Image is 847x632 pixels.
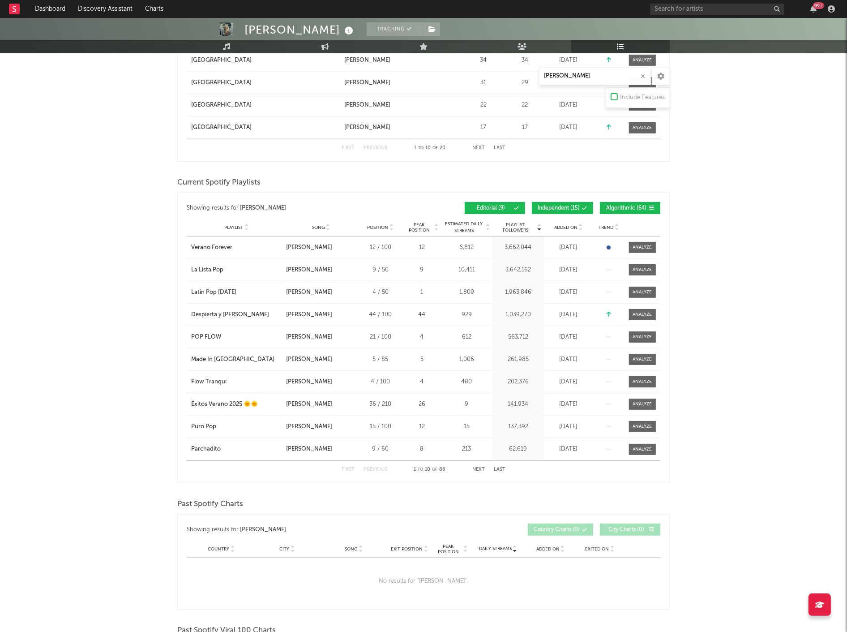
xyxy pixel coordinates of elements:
span: Added On [536,546,560,552]
div: Showing results for [187,524,423,536]
span: to [418,146,423,150]
a: Éxitos Verano 2025 🌞🌞 [191,400,282,409]
div: [PERSON_NAME] [240,203,287,214]
div: 1,963,846 [495,288,542,297]
span: Country [208,546,230,552]
span: Estimated Daily Streams [443,221,485,234]
div: 17 [463,123,504,132]
div: [GEOGRAPHIC_DATA] [191,78,252,87]
span: Peak Position [434,544,462,555]
div: [PERSON_NAME] [286,266,332,275]
a: Parchadito [191,445,282,454]
div: [PERSON_NAME] [286,400,332,409]
div: [PERSON_NAME] [286,355,332,364]
a: [GEOGRAPHIC_DATA] [191,56,340,65]
div: [PERSON_NAME] [344,78,390,87]
div: 261,985 [495,355,542,364]
div: 4 [405,378,439,387]
span: Editorial ( 9 ) [471,206,512,211]
button: Previous [364,146,387,150]
div: [DATE] [546,123,591,132]
div: No results for " [PERSON_NAME] ". [187,558,660,605]
div: 6,812 [443,243,490,252]
div: POP FLOW [191,333,221,342]
span: Exit Position [391,546,423,552]
span: Current Spotify Playlists [177,177,261,188]
input: Search for artists [650,4,784,15]
button: 99+ [810,5,817,13]
button: Editorial(9) [465,202,525,214]
div: [PERSON_NAME] [286,333,332,342]
div: 26 [405,400,439,409]
a: La Lista Pop [191,266,282,275]
a: [PERSON_NAME] [344,101,459,110]
div: [PERSON_NAME] [286,243,332,252]
div: 9 [405,266,439,275]
button: City Charts(0) [600,524,660,536]
div: 612 [443,333,490,342]
div: 213 [443,445,490,454]
div: [DATE] [546,266,591,275]
div: 1,039,270 [495,310,542,319]
div: Éxitos Verano 2025 🌞🌞 [191,400,258,409]
input: Search Playlists/Charts [539,67,651,85]
div: [DATE] [546,355,591,364]
div: [GEOGRAPHIC_DATA] [191,101,252,110]
div: Flow Tranqui [191,378,227,387]
div: [DATE] [546,333,591,342]
div: 1 10 20 [405,143,454,154]
div: 34 [508,56,542,65]
div: 1 [405,288,439,297]
div: 36 / 210 [360,400,401,409]
a: [GEOGRAPHIC_DATA] [191,101,340,110]
div: 4 / 100 [360,378,401,387]
div: [PERSON_NAME] [286,378,332,387]
div: 12 [405,422,439,431]
div: 31 [463,78,504,87]
div: Parchadito [191,445,221,454]
div: 3,642,162 [495,266,542,275]
div: 3,662,044 [495,243,542,252]
button: First [342,146,355,150]
div: 44 [405,310,439,319]
div: 17 [508,123,542,132]
div: [DATE] [546,56,591,65]
div: 8 [405,445,439,454]
div: 141,934 [495,400,542,409]
div: 22 [508,101,542,110]
span: City Charts ( 0 ) [606,527,647,533]
div: [GEOGRAPHIC_DATA] [191,56,252,65]
div: 22 [463,101,504,110]
button: Country Charts(0) [528,524,593,536]
button: Independent(15) [532,202,593,214]
div: 29 [508,78,542,87]
a: Flow Tranqui [191,378,282,387]
div: [PERSON_NAME] [286,445,332,454]
div: Made In [GEOGRAPHIC_DATA] [191,355,274,364]
a: Made In [GEOGRAPHIC_DATA] [191,355,282,364]
div: 1 10 88 [405,464,454,475]
div: Showing results for [187,202,423,214]
div: [PERSON_NAME] [344,56,390,65]
div: Verano Forever [191,243,232,252]
div: 563,712 [495,333,542,342]
div: 5 / 85 [360,355,401,364]
div: [PERSON_NAME] [244,22,355,37]
div: 4 [405,333,439,342]
span: Peak Position [405,222,433,233]
span: Song [312,225,325,230]
div: [PERSON_NAME] [286,310,332,319]
div: [DATE] [546,445,591,454]
div: Latin Pop [DATE] [191,288,236,297]
div: 15 [443,422,490,431]
span: of [432,146,438,150]
span: Exited On [586,546,609,552]
span: Added On [554,225,577,230]
div: 34 [463,56,504,65]
div: Include Features [620,92,665,103]
button: Tracking [367,22,423,36]
div: Puro Pop [191,422,216,431]
button: Next [472,146,485,150]
div: 929 [443,310,490,319]
div: [DATE] [546,422,591,431]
